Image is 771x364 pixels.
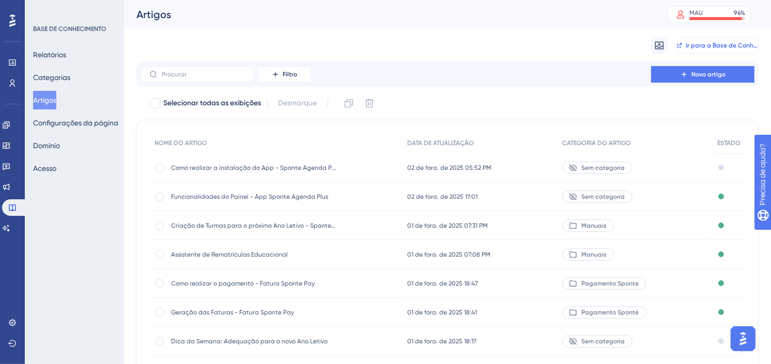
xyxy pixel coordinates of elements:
button: Categorias [33,68,70,87]
span: 01 de fora. de 2025 07:31 PM [407,221,488,230]
div: BASE DE CONHECIMENTO [33,25,106,33]
span: Ir para a Base de Conhecimento [686,41,758,50]
span: Sem categoria [581,193,625,201]
span: Selecionar todas as exibições [163,97,261,109]
font: 94 [734,9,741,17]
button: Acesso [33,159,56,178]
span: 02 de fora. de 2025 05:52 PM [407,164,491,172]
span: Assistente de Rematrículas Educacional [171,250,336,259]
div: % [734,9,745,17]
span: Filtro [283,70,297,78]
button: Filtro [258,66,310,83]
button: Domínio [33,136,60,155]
span: Sem categoria [581,164,625,172]
div: MAU [689,9,703,17]
button: Ir para a Base de Conhecimento [676,37,759,54]
span: Geração das Faturas - Fatura Sponte Pay [171,308,336,316]
span: Funcionalidades do Painel - App Sponte Agenda Plus [171,193,336,201]
button: Relatórios [33,45,66,64]
span: 02 de fora. de 2025 17:01 [407,193,477,201]
span: Como realizar a instalação do App - Sponte Agenda Plus [171,164,336,172]
span: Sem categoria [581,337,625,345]
button: Configurações da página [33,114,118,132]
span: NOME DO ARTIGO [155,139,207,147]
input: Procurar [162,71,245,78]
button: Novo artigo [651,66,754,83]
span: Precisa de ajuda? [24,3,86,15]
span: Manuais [581,221,607,230]
button: Desmarque [274,94,321,113]
button: Artigos [33,91,56,109]
span: Manuais [581,250,607,259]
span: DATA DE ATUALIZAÇÃO [407,139,474,147]
span: ESTADO [717,139,741,147]
span: 01 de fora. de 2025 18:41 [407,308,477,316]
span: Como realizar o pagamento - Fatura Sponte Pay [171,279,336,288]
span: 01 de fora. de 2025 18:47 [407,279,478,288]
span: Pagamento Sponte [581,279,639,288]
span: Desmarque [279,97,317,109]
span: Dica da Semana: Adequação para o novo Ano Letivo [171,337,336,345]
span: CATEGORIA DO ARTIGO [562,139,631,147]
span: Pagamento Sponte [581,308,639,316]
span: Criação de Turmas para o próximo Ano Letivo - Sponte Educacional [171,221,336,230]
span: 01 de fora. de 2025 07:08 PM [407,250,490,259]
span: 01 de fora. de 2025 18:17 [407,337,476,345]
span: Novo artigo [691,70,726,78]
div: Artigos [136,7,642,22]
iframe: UserGuiding AI Assistant Launcher [728,323,759,354]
